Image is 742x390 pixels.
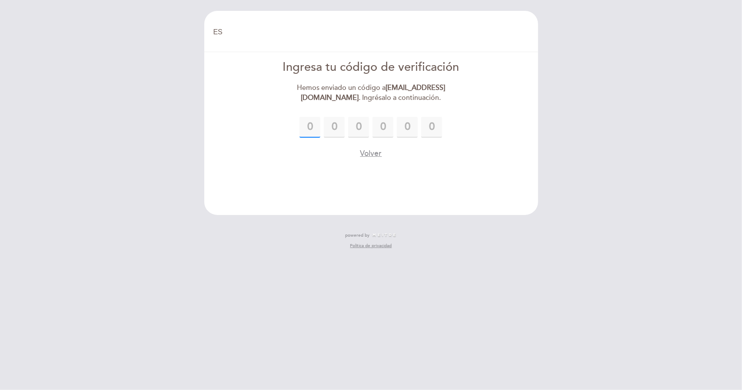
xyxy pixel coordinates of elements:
input: 0 [421,117,442,138]
a: powered by [346,232,397,238]
div: Ingresa tu código de verificación [271,59,471,76]
div: Hemos enviado un código a . Ingrésalo a continuación. [271,83,471,103]
input: 0 [348,117,369,138]
img: MEITRE [372,233,397,238]
strong: [EMAIL_ADDRESS][DOMAIN_NAME] [301,83,445,102]
input: 0 [397,117,418,138]
button: Volver [360,148,382,159]
input: 0 [299,117,320,138]
input: 0 [324,117,345,138]
input: 0 [373,117,393,138]
span: powered by [346,232,370,238]
a: Política de privacidad [350,243,392,249]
